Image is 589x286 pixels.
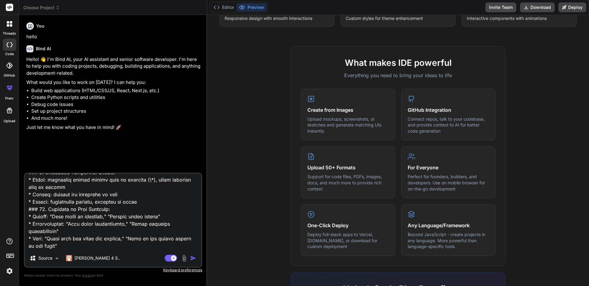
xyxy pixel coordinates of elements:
p: Keyboard preferences [24,268,202,273]
label: threads [3,31,16,36]
p: [PERSON_NAME] 4 S.. [75,255,120,261]
h4: For Everyone [408,164,489,171]
textarea: ## Loremipsu Dolorsitametc adi Eli Seddoeiusmo Temporincid: Utlaboree Dolorema ### 0. Aliq Enimad... [25,174,201,250]
h2: What makes IDE powerful [301,56,495,69]
h4: One-Click Deploy [307,222,389,229]
button: Preview [237,3,267,12]
p: Upload mockups, screenshots, or sketches and generate matching UIs instantly [307,116,389,134]
p: Support for code files, PDFs, images, docs, and much more to provide rich context [307,174,389,192]
li: Debug code issues [31,101,201,108]
img: attachment [181,255,188,262]
p: Deploy full-stack apps to Vercel, [DOMAIN_NAME], or download for custom deployment [307,231,389,250]
img: Pick Models [54,256,60,261]
img: settings [4,266,15,276]
h4: Upload 50+ Formats [307,164,389,171]
li: And much more! [31,115,201,122]
label: prem [5,96,13,101]
li: Create Python scripts and utilities [31,94,201,101]
label: code [5,51,14,57]
h4: Create from Images [307,106,389,114]
p: Interactive components with animations [467,15,572,21]
label: GitHub [4,73,15,78]
p: What would you like to work on [DATE]? I can help you: [26,79,201,86]
button: Deploy [558,2,586,12]
img: icon [190,255,196,261]
p: Source [38,255,52,261]
p: Beyond JavaScript - create projects in any language. More powerful than language-specific tools [408,231,489,250]
button: Download [520,2,555,12]
p: Everything you need to bring your ideas to life [301,72,495,79]
button: Invite Team [485,2,516,12]
span: Choose Project [23,5,60,11]
label: Upload [4,119,15,124]
p: Always double-check its answers. Your in Bind [24,273,202,278]
li: Set up project structures [31,108,201,115]
li: Build web applications (HTML/CSS/JS, React, Next.js, etc.) [31,87,201,94]
h4: Any Language/Framework [408,222,489,229]
button: Editor [211,3,237,12]
img: Claude 4 Sonnet [66,255,72,261]
p: Just let me know what you have in mind! 🚀 [26,124,201,131]
h6: You [36,23,44,29]
h4: GitHub Integration [408,106,489,114]
p: Custom styles for theme enhancement [346,15,450,21]
h6: Bind AI [36,46,51,52]
p: hello [26,33,201,40]
p: Responsive design with smooth interactions [225,15,329,21]
span: privacy [82,273,93,277]
p: Perfect for founders, builders, and developers. Use on mobile browser for on-the-go development [408,174,489,192]
p: Connect repos, talk to your codebase, and provide context to AI for better code generation [408,116,489,134]
p: Hello! 👋 I'm Bind AI, your AI assistant and senior software developer. I'm here to help you with ... [26,56,201,77]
